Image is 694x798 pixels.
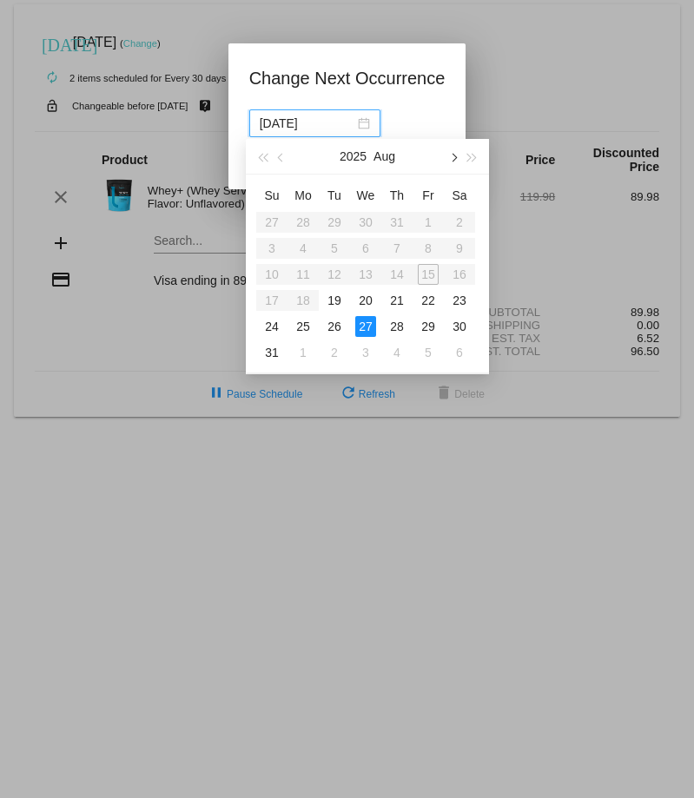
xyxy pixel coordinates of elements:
[355,316,376,337] div: 27
[413,340,444,366] td: 9/5/2025
[463,139,482,174] button: Next year (Control + right)
[319,287,350,313] td: 8/19/2025
[350,340,381,366] td: 9/3/2025
[387,316,407,337] div: 28
[381,287,413,313] td: 8/21/2025
[418,316,439,337] div: 29
[324,316,345,337] div: 26
[418,290,439,311] div: 22
[418,342,439,363] div: 5
[449,290,470,311] div: 23
[350,181,381,209] th: Wed
[261,342,282,363] div: 31
[249,64,446,92] h1: Change Next Occurrence
[387,342,407,363] div: 4
[256,313,288,340] td: 8/24/2025
[293,316,314,337] div: 25
[381,340,413,366] td: 9/4/2025
[256,340,288,366] td: 8/31/2025
[350,313,381,340] td: 8/27/2025
[444,181,475,209] th: Sat
[260,114,354,133] input: Select date
[293,342,314,363] div: 1
[324,290,345,311] div: 19
[288,340,319,366] td: 9/1/2025
[350,287,381,313] td: 8/20/2025
[413,287,444,313] td: 8/22/2025
[272,139,291,174] button: Previous month (PageUp)
[373,139,395,174] button: Aug
[340,139,367,174] button: 2025
[319,181,350,209] th: Tue
[319,340,350,366] td: 9/2/2025
[444,287,475,313] td: 8/23/2025
[449,342,470,363] div: 6
[355,290,376,311] div: 20
[381,313,413,340] td: 8/28/2025
[444,340,475,366] td: 9/6/2025
[288,313,319,340] td: 8/25/2025
[413,181,444,209] th: Fri
[261,316,282,337] div: 24
[449,316,470,337] div: 30
[256,181,288,209] th: Sun
[413,313,444,340] td: 8/29/2025
[253,139,272,174] button: Last year (Control + left)
[324,342,345,363] div: 2
[355,342,376,363] div: 3
[443,139,462,174] button: Next month (PageDown)
[381,181,413,209] th: Thu
[288,181,319,209] th: Mon
[319,313,350,340] td: 8/26/2025
[387,290,407,311] div: 21
[444,313,475,340] td: 8/30/2025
